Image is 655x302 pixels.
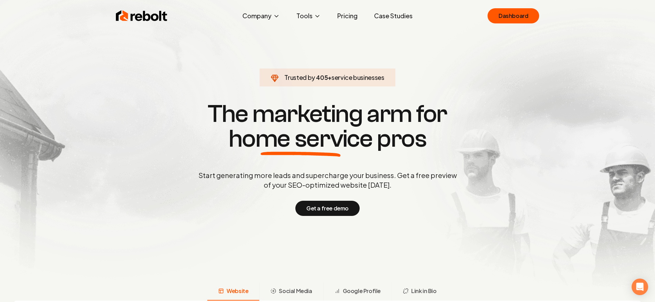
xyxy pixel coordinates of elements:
[284,73,315,81] span: Trusted by
[632,279,648,295] div: Open Intercom Messenger
[411,287,437,295] span: Link in Bio
[328,73,331,81] span: +
[163,102,493,151] h1: The marketing arm for pros
[488,8,539,23] a: Dashboard
[116,9,167,23] img: Rebolt Logo
[279,287,312,295] span: Social Media
[259,283,323,301] button: Social Media
[392,283,448,301] button: Link in Bio
[229,126,373,151] span: home service
[237,9,285,23] button: Company
[207,283,259,301] button: Website
[331,73,384,81] span: service businesses
[369,9,418,23] a: Case Studies
[197,170,458,190] p: Start generating more leads and supercharge your business. Get a free preview of your SEO-optimiz...
[316,73,328,82] span: 405
[295,201,360,216] button: Get a free demo
[332,9,363,23] a: Pricing
[343,287,381,295] span: Google Profile
[227,287,248,295] span: Website
[291,9,326,23] button: Tools
[323,283,392,301] button: Google Profile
